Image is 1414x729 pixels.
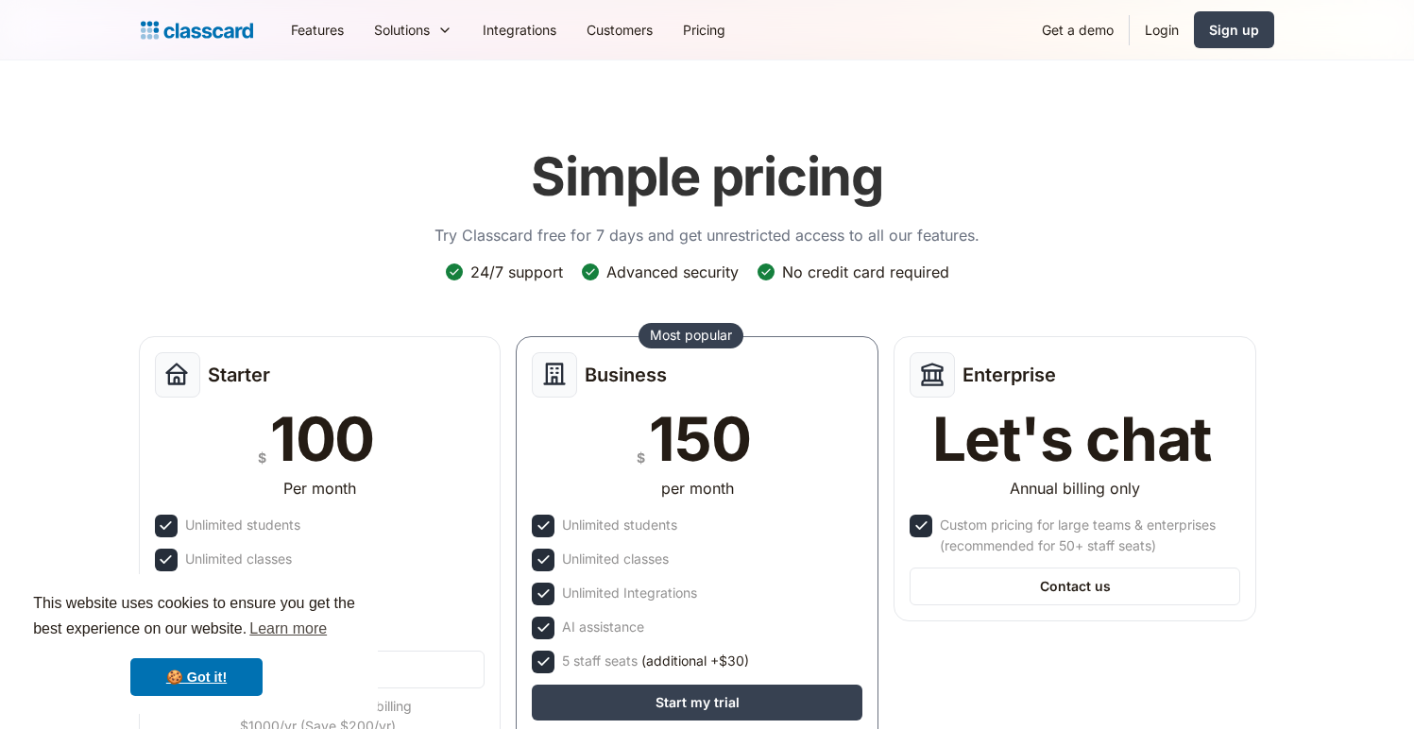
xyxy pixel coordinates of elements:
a: Start my trial [532,685,862,721]
a: Pricing [668,8,741,51]
div: $ [637,446,645,469]
p: Try Classcard free for 7 days and get unrestricted access to all our features. [434,224,980,246]
div: $ [258,446,266,469]
a: Login [1130,8,1194,51]
div: Unlimited classes [185,549,292,569]
div: Solutions [359,8,468,51]
div: Most popular [650,326,732,345]
div: AI assistance [562,617,644,637]
div: Unlimited students [562,515,677,535]
div: Custom pricing for large teams & enterprises (recommended for 50+ staff seats) [940,515,1236,556]
div: cookieconsent [15,574,378,714]
span: This website uses cookies to ensure you get the best experience on our website. [33,592,360,643]
div: Let's chat [932,409,1212,469]
div: Sign up [1209,20,1259,40]
div: 150 [649,409,750,469]
div: per month [661,477,734,500]
span: (additional +$30) [641,651,749,671]
h2: Enterprise [963,364,1056,386]
h2: Starter [208,364,270,386]
div: Solutions [374,20,430,40]
div: Unlimited students [185,515,300,535]
a: dismiss cookie message [130,658,263,696]
div: 24/7 support [470,262,563,282]
a: Integrations [468,8,571,51]
a: Customers [571,8,668,51]
a: Sign up [1194,11,1274,48]
div: 100 [270,409,374,469]
div: 5 staff seats [562,651,749,671]
a: home [141,17,253,43]
a: Get a demo [1027,8,1129,51]
div: No credit card required [782,262,949,282]
a: Features [276,8,359,51]
a: Contact us [910,568,1240,605]
div: Advanced security [606,262,739,282]
h2: Business [585,364,667,386]
div: Unlimited Integrations [562,583,697,603]
div: Unlimited classes [562,549,669,569]
a: learn more about cookies [247,615,330,643]
div: Per month [283,477,356,500]
div: Annual billing only [1010,477,1140,500]
h1: Simple pricing [531,145,883,209]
